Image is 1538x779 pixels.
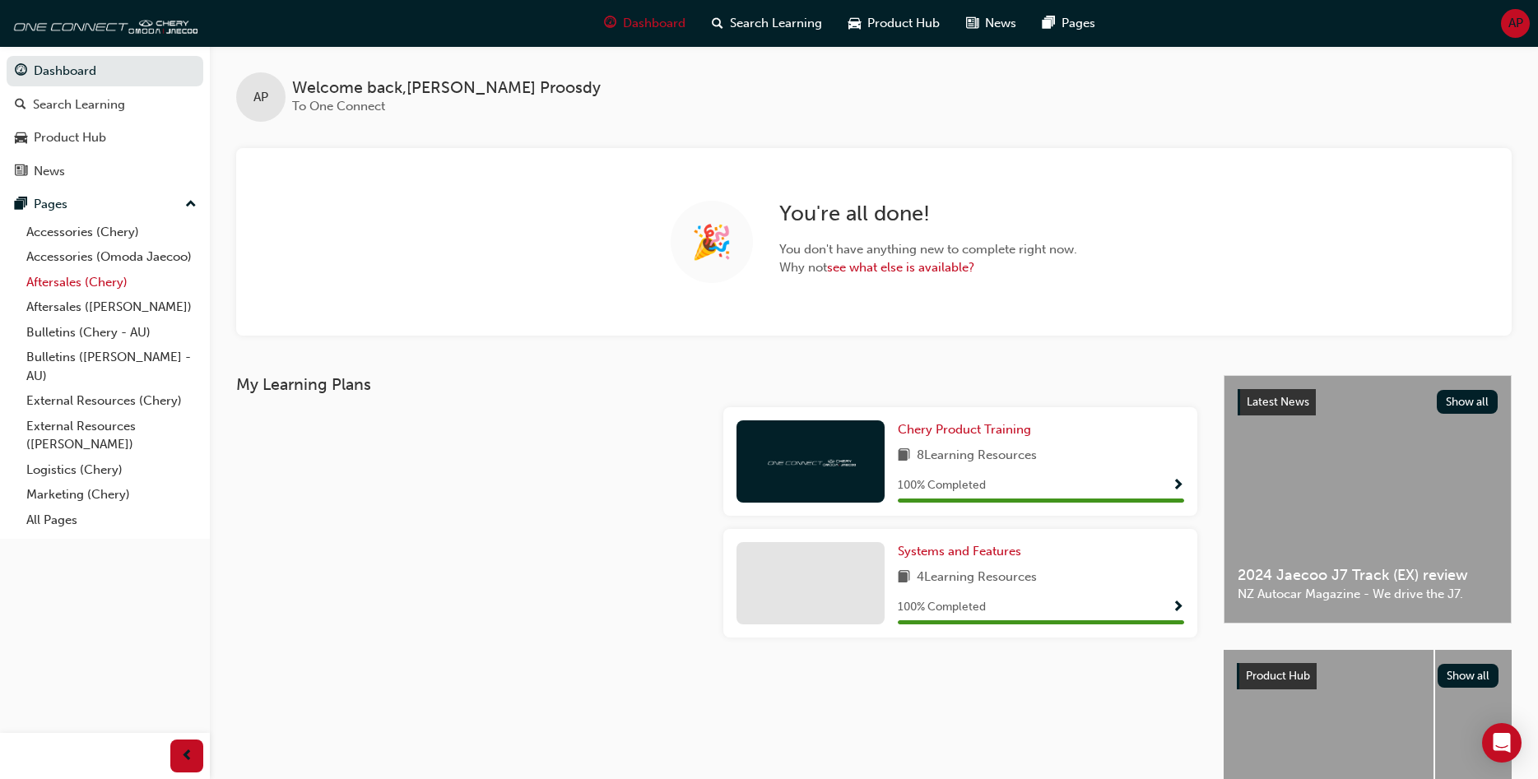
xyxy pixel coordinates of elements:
button: Show Progress [1172,475,1184,496]
span: news-icon [966,13,978,34]
span: You don ' t have anything new to complete right now. [779,240,1077,259]
span: Pages [1062,14,1095,33]
span: News [985,14,1016,33]
span: car-icon [848,13,861,34]
span: 100 % Completed [898,598,986,617]
span: guage-icon [15,64,27,79]
span: book-icon [898,446,910,466]
span: guage-icon [604,13,616,34]
span: Chery Product Training [898,422,1031,437]
a: Product Hub [7,123,203,153]
a: All Pages [20,508,203,533]
span: search-icon [15,98,26,113]
span: pages-icon [1043,13,1055,34]
span: Product Hub [867,14,940,33]
button: Pages [7,189,203,220]
a: External Resources ([PERSON_NAME]) [20,414,203,457]
a: News [7,156,203,187]
button: Show Progress [1172,597,1184,618]
span: Latest News [1247,395,1309,409]
a: car-iconProduct Hub [835,7,953,40]
a: Search Learning [7,90,203,120]
a: see what else is available? [827,260,974,275]
a: Logistics (Chery) [20,457,203,483]
span: book-icon [898,568,910,588]
span: car-icon [15,131,27,146]
a: Bulletins (Chery - AU) [20,320,203,345]
a: Systems and Features [898,542,1028,561]
a: Product HubShow all [1237,663,1499,689]
a: Bulletins ([PERSON_NAME] - AU) [20,345,203,388]
div: Open Intercom Messenger [1482,723,1522,763]
span: up-icon [185,194,197,216]
span: AP [253,88,268,107]
a: news-iconNews [953,7,1029,40]
a: Accessories (Chery) [20,220,203,245]
div: News [34,162,65,181]
a: guage-iconDashboard [591,7,699,40]
img: oneconnect [765,453,856,469]
span: Why not [779,258,1077,277]
button: Show all [1437,390,1499,414]
a: Dashboard [7,56,203,86]
span: news-icon [15,165,27,179]
span: Search Learning [730,14,822,33]
a: search-iconSearch Learning [699,7,835,40]
div: Search Learning [33,95,125,114]
span: 🎉 [691,233,732,252]
span: pages-icon [15,197,27,212]
a: Marketing (Chery) [20,482,203,508]
a: Latest NewsShow all2024 Jaecoo J7 Track (EX) reviewNZ Autocar Magazine - We drive the J7. [1224,375,1512,624]
button: Show all [1438,664,1499,688]
span: Product Hub [1246,669,1310,683]
a: Chery Product Training [898,420,1038,439]
span: search-icon [712,13,723,34]
span: AP [1508,14,1523,33]
a: Latest NewsShow all [1238,389,1498,415]
span: prev-icon [181,746,193,767]
span: 2024 Jaecoo J7 Track (EX) review [1238,566,1498,585]
span: To One Connect [292,99,385,114]
span: 4 Learning Resources [917,568,1037,588]
span: Welcome back , [PERSON_NAME] Proosdy [292,79,601,98]
a: External Resources (Chery) [20,388,203,414]
span: Show Progress [1172,479,1184,494]
button: AP [1501,9,1530,38]
span: Systems and Features [898,544,1021,559]
a: pages-iconPages [1029,7,1108,40]
h2: You ' re all done! [779,201,1077,227]
h3: My Learning Plans [236,375,1197,394]
div: Product Hub [34,128,106,147]
span: 100 % Completed [898,476,986,495]
button: DashboardSearch LearningProduct HubNews [7,53,203,189]
span: Dashboard [623,14,685,33]
a: Accessories (Omoda Jaecoo) [20,244,203,270]
a: Aftersales ([PERSON_NAME]) [20,294,203,320]
div: Pages [34,195,67,214]
span: NZ Autocar Magazine - We drive the J7. [1238,585,1498,604]
span: Show Progress [1172,600,1184,615]
img: oneconnect [8,7,197,39]
a: Aftersales (Chery) [20,270,203,295]
span: 8 Learning Resources [917,446,1037,466]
